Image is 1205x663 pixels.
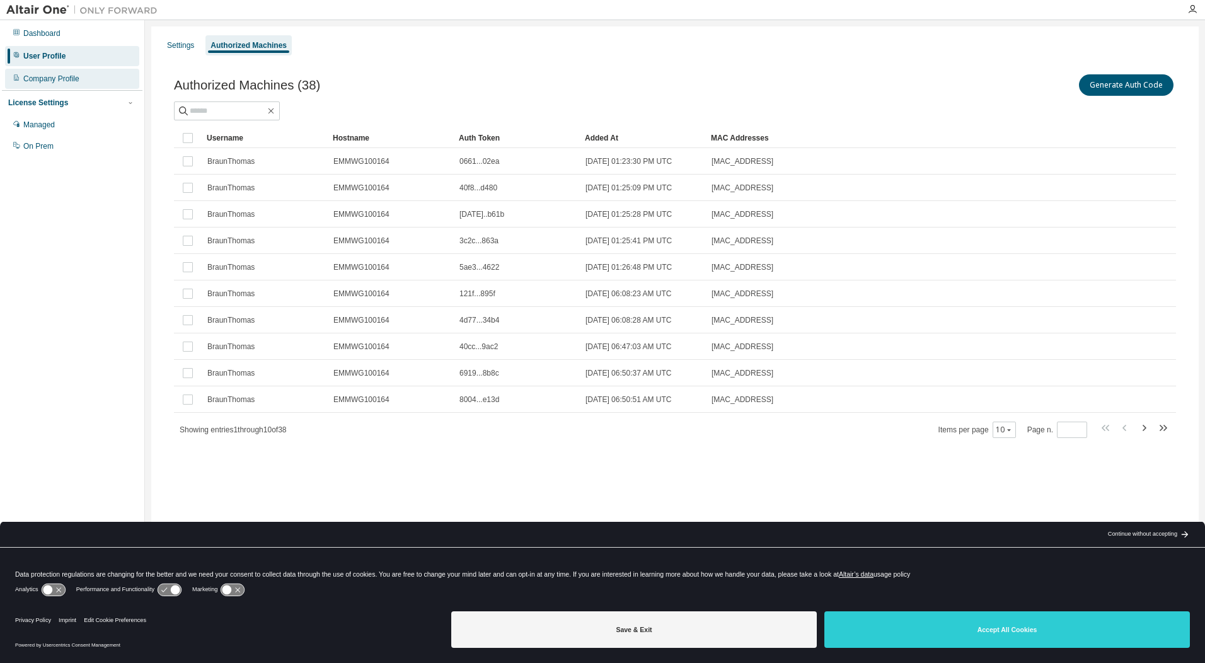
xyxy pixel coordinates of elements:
[23,141,54,151] div: On Prem
[174,78,320,93] span: Authorized Machines (38)
[459,209,504,219] span: [DATE]..b61b
[207,289,255,299] span: BraunThomas
[180,425,287,434] span: Showing entries 1 through 10 of 38
[23,51,66,61] div: User Profile
[585,315,672,325] span: [DATE] 06:08:28 AM UTC
[207,395,255,405] span: BraunThomas
[23,28,61,38] div: Dashboard
[207,209,255,219] span: BraunThomas
[712,209,773,219] span: [MAC_ADDRESS]
[712,183,773,193] span: [MAC_ADDRESS]
[459,236,499,246] span: 3c2c...863a
[333,236,389,246] span: EMMWG100164
[459,289,495,299] span: 121f...895f
[585,395,672,405] span: [DATE] 06:50:51 AM UTC
[459,368,499,378] span: 6919...8b8c
[585,183,672,193] span: [DATE] 01:25:09 PM UTC
[585,289,672,299] span: [DATE] 06:08:23 AM UTC
[585,368,672,378] span: [DATE] 06:50:37 AM UTC
[711,128,1044,148] div: MAC Addresses
[938,422,1016,438] span: Items per page
[1027,422,1087,438] span: Page n.
[459,183,497,193] span: 40f8...d480
[333,156,389,166] span: EMMWG100164
[23,120,55,130] div: Managed
[585,209,672,219] span: [DATE] 01:25:28 PM UTC
[459,128,575,148] div: Auth Token
[459,262,499,272] span: 5ae3...4622
[712,236,773,246] span: [MAC_ADDRESS]
[6,4,164,16] img: Altair One
[712,368,773,378] span: [MAC_ADDRESS]
[459,395,499,405] span: 8004...e13d
[996,425,1013,435] button: 10
[333,368,389,378] span: EMMWG100164
[333,209,389,219] span: EMMWG100164
[459,156,499,166] span: 0661...02ea
[585,128,701,148] div: Added At
[1079,74,1173,96] button: Generate Auth Code
[8,98,68,108] div: License Settings
[333,342,389,352] span: EMMWG100164
[333,315,389,325] span: EMMWG100164
[712,262,773,272] span: [MAC_ADDRESS]
[712,395,773,405] span: [MAC_ADDRESS]
[585,236,672,246] span: [DATE] 01:25:41 PM UTC
[333,395,389,405] span: EMMWG100164
[207,183,255,193] span: BraunThomas
[712,289,773,299] span: [MAC_ADDRESS]
[585,156,672,166] span: [DATE] 01:23:30 PM UTC
[585,342,672,352] span: [DATE] 06:47:03 AM UTC
[585,262,672,272] span: [DATE] 01:26:48 PM UTC
[207,368,255,378] span: BraunThomas
[712,342,773,352] span: [MAC_ADDRESS]
[712,315,773,325] span: [MAC_ADDRESS]
[207,236,255,246] span: BraunThomas
[459,342,498,352] span: 40cc...9ac2
[333,183,389,193] span: EMMWG100164
[207,262,255,272] span: BraunThomas
[207,128,323,148] div: Username
[712,156,773,166] span: [MAC_ADDRESS]
[210,40,287,50] div: Authorized Machines
[23,74,79,84] div: Company Profile
[459,315,499,325] span: 4d77...34b4
[167,40,194,50] div: Settings
[333,128,449,148] div: Hostname
[333,262,389,272] span: EMMWG100164
[207,315,255,325] span: BraunThomas
[207,342,255,352] span: BraunThomas
[333,289,389,299] span: EMMWG100164
[207,156,255,166] span: BraunThomas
